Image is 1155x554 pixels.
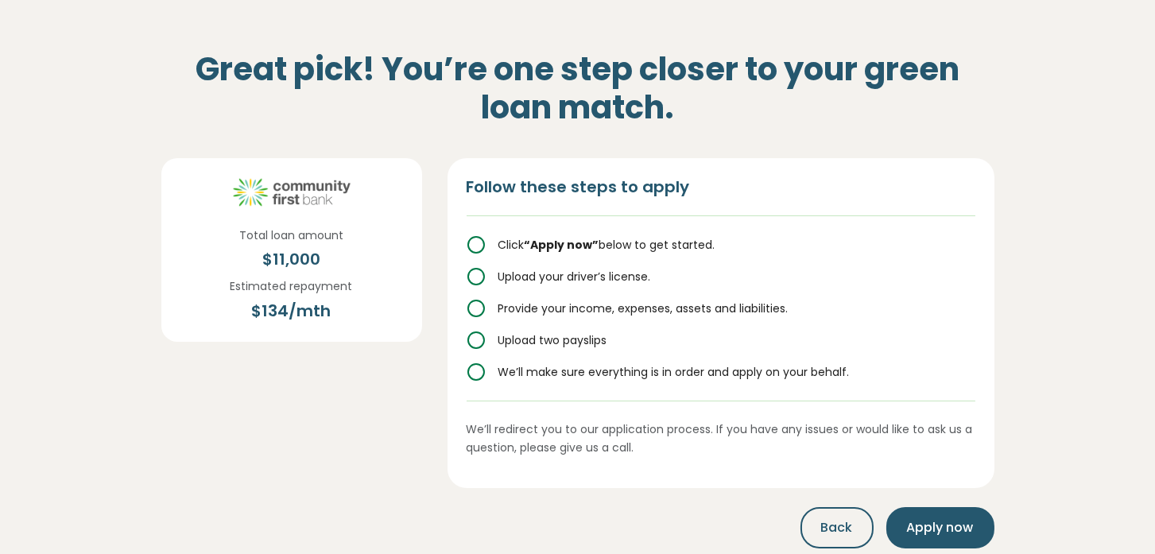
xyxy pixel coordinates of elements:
p: Estimated repayment [231,277,353,295]
button: Apply now [886,507,994,548]
div: $ 11,000 [239,247,343,271]
h2: Follow these steps to apply [467,177,975,216]
h2: Great pick! You’re one step closer to your green loan match. [161,31,994,145]
span: Provide your income, expenses, assets and liabilities. [498,300,789,316]
strong: “Apply now” [525,237,599,253]
span: Back [821,518,853,537]
p: We’ll redirect you to our application process. If you have any issues or would like to ask us a q... [467,401,975,456]
button: Back [800,507,874,548]
span: Upload your driver’s license. [498,269,651,285]
img: Green Loan [232,177,351,207]
div: $ 134 /mth [231,299,353,323]
span: Click below to get started. [498,237,715,253]
span: We’ll make sure everything is in order and apply on your behalf. [498,364,850,380]
span: Upload two payslips [498,332,607,348]
span: Apply now [907,518,974,537]
p: Total loan amount [239,227,343,244]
